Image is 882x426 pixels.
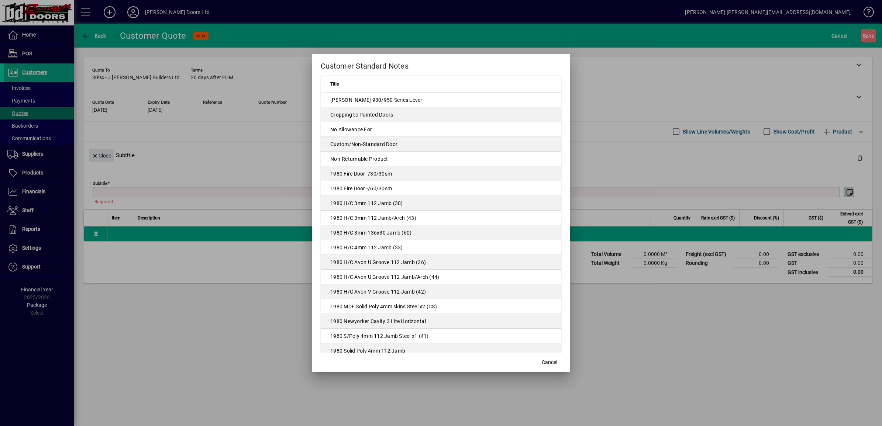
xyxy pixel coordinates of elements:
[321,270,561,284] td: 1980 H/C Avon U Groove 112 Jamb/Arch (44)
[321,107,561,122] td: Cropping to Painted Doors
[321,284,561,299] td: 1980 H/C Avon V Groove 112 Jamb (42)
[321,211,561,225] td: 1980 H/C 3mm 112 Jamb/Arch (43)
[321,240,561,255] td: 1980 H/C 4mm 112 Jamb (33)
[321,181,561,196] td: 1980 Fire Door -/60/30sm
[321,93,561,107] td: [PERSON_NAME] 930/950 Series Lever
[321,137,561,152] td: Custom/Non-Standard Door
[312,54,570,75] h2: Customer Standard Notes
[321,152,561,166] td: Non-Returnable Product
[321,166,561,181] td: 1980 Fire Door -/30/30sm
[321,255,561,270] td: 1980 H/C Avon U Groove 112 Jamb (36)
[321,343,561,358] td: 1980 Solid Poly 4mm 112 Jamb
[321,122,561,137] td: No Allowance For
[542,359,557,366] span: Cancel
[321,314,561,329] td: 1980 Newyorker Cavity 3 Lite Horizontal
[330,80,339,88] span: Title
[538,356,561,369] button: Cancel
[321,299,561,314] td: 1980 MDF Solid Poly 4mm skins Steel x2 (CS)
[321,225,561,240] td: 1980 H/C 3mm 136x30 Jamb (60)
[321,196,561,211] td: 1980 H/C 3mm 112 Jamb (30)
[321,329,561,343] td: 1980 S/Poly 4mm 112 Jamb Steel x1 (41)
